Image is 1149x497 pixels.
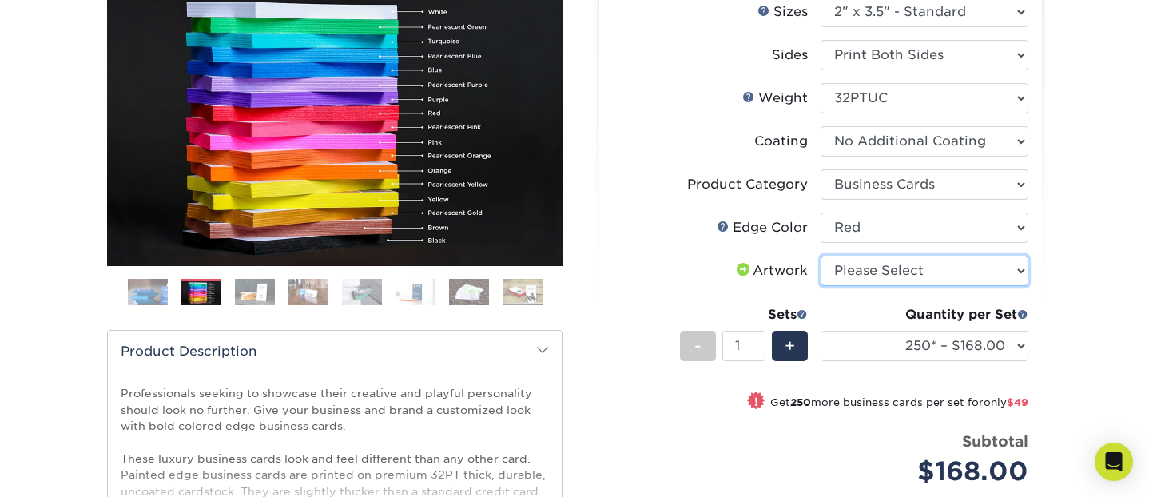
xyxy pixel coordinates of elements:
[742,89,808,108] div: Weight
[396,278,435,306] img: Business Cards 06
[962,432,1028,450] strong: Subtotal
[821,305,1028,324] div: Quantity per Set
[694,334,702,358] span: -
[1095,443,1133,481] div: Open Intercom Messenger
[288,278,328,306] img: Business Cards 04
[754,393,758,410] span: !
[680,305,808,324] div: Sets
[449,278,489,306] img: Business Cards 07
[833,452,1028,491] div: $168.00
[734,261,808,280] div: Artwork
[790,396,811,408] strong: 250
[785,334,795,358] span: +
[757,2,808,22] div: Sizes
[984,396,1028,408] span: only
[772,46,808,65] div: Sides
[235,278,275,306] img: Business Cards 03
[687,175,808,194] div: Product Category
[181,281,221,306] img: Business Cards 02
[717,218,808,237] div: Edge Color
[128,272,168,312] img: Business Cards 01
[1007,396,1028,408] span: $49
[770,396,1028,412] small: Get more business cards per set for
[342,278,382,306] img: Business Cards 05
[108,331,562,372] h2: Product Description
[754,132,808,151] div: Coating
[503,278,543,306] img: Business Cards 08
